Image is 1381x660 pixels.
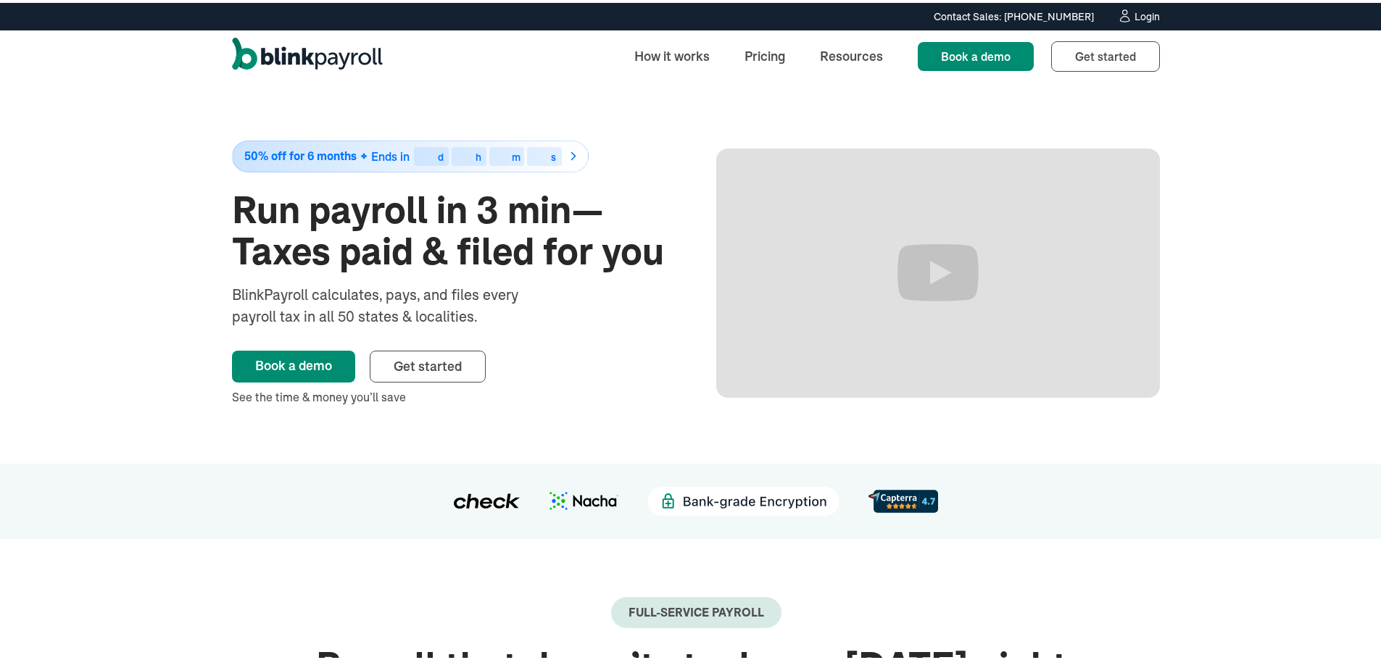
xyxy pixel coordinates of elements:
[1051,38,1160,69] a: Get started
[232,385,676,403] div: See the time & money you’ll save
[232,138,676,170] a: 50% off for 6 monthsEnds indhms
[512,149,521,159] div: m
[941,46,1011,61] span: Book a demo
[733,38,797,69] a: Pricing
[232,35,383,72] a: home
[394,355,462,372] span: Get started
[232,187,676,270] h1: Run payroll in 3 min—Taxes paid & filed for you
[551,149,556,159] div: s
[808,38,895,69] a: Resources
[623,38,721,69] a: How it works
[918,39,1034,68] a: Book a demo
[1075,46,1136,61] span: Get started
[868,487,938,509] img: d56c0860-961d-46a8-819e-eda1494028f8.svg
[232,281,557,325] div: BlinkPayroll calculates, pays, and files every payroll tax in all 50 states & localities.
[370,348,486,380] a: Get started
[1117,6,1160,22] a: Login
[476,149,481,159] div: h
[371,146,410,161] span: Ends in
[438,149,444,159] div: d
[244,147,357,159] span: 50% off for 6 months
[232,348,355,380] a: Book a demo
[934,7,1094,22] div: Contact Sales: [PHONE_NUMBER]
[1135,9,1160,19] div: Login
[716,146,1160,395] iframe: Run Payroll in 3 min with BlinkPayroll
[629,603,764,617] div: Full-Service payroll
